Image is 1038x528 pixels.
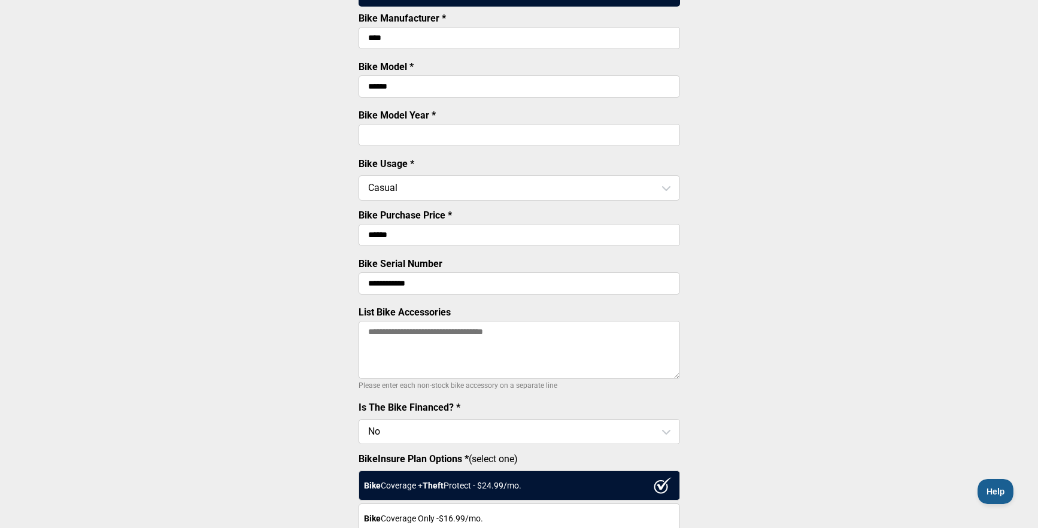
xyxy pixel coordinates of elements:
label: (select one) [359,453,680,465]
label: Bike Model * [359,61,414,72]
label: Bike Model Year * [359,110,436,121]
strong: Bike [364,481,381,490]
div: Coverage + Protect - $ 24.99 /mo. [359,471,680,500]
strong: BikeInsure Plan Options * [359,453,469,465]
label: Bike Manufacturer * [359,13,446,24]
label: Bike Serial Number [359,258,442,269]
img: ux1sgP1Haf775SAghJI38DyDlYP+32lKFAAAAAElFTkSuQmCC [654,477,672,494]
label: Bike Purchase Price * [359,210,452,221]
label: Bike Usage * [359,158,414,169]
iframe: Toggle Customer Support [978,479,1014,504]
p: Please enter each non-stock bike accessory on a separate line [359,378,680,393]
label: List Bike Accessories [359,307,451,318]
label: Is The Bike Financed? * [359,402,460,413]
strong: Bike [364,514,381,523]
strong: Theft [423,481,444,490]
